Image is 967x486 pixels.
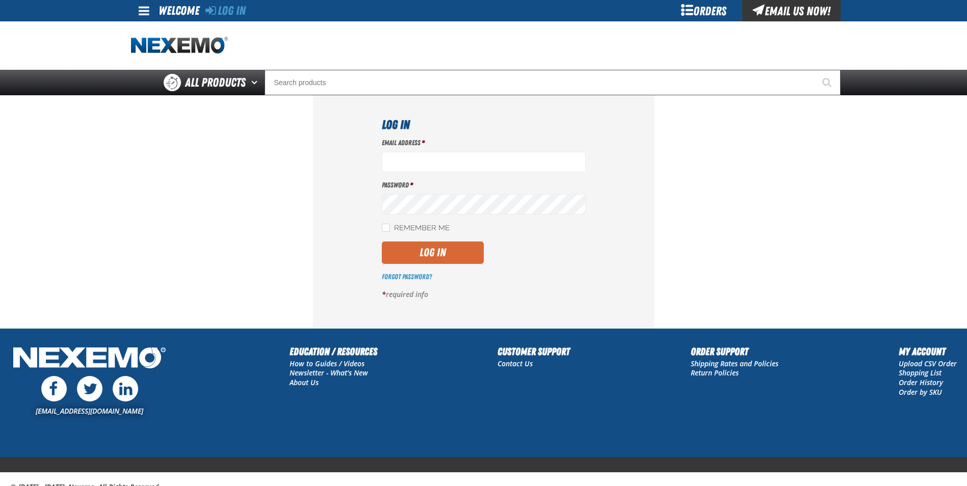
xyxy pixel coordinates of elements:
[382,290,586,300] p: required info
[265,70,841,95] input: Search
[131,37,228,55] img: Nexemo logo
[290,368,368,377] a: Newsletter - What's New
[899,344,957,359] h2: My Account
[899,359,957,368] a: Upload CSV Order
[10,344,169,374] img: Nexemo Logo
[36,406,143,416] a: [EMAIL_ADDRESS][DOMAIN_NAME]
[382,224,450,233] label: Remember Me
[498,344,570,359] h2: Customer Support
[691,368,739,377] a: Return Policies
[185,73,246,92] span: All Products
[498,359,533,368] a: Contact Us
[382,273,432,281] a: Forgot Password?
[382,180,586,190] label: Password
[382,241,484,264] button: Log In
[131,37,228,55] a: Home
[382,224,390,232] input: Remember Me
[290,377,319,387] a: About Us
[382,138,586,148] label: Email Address
[382,116,586,134] h1: Log In
[899,387,942,397] a: Order by SKU
[815,70,841,95] button: Start Searching
[290,359,364,368] a: How to Guides / Videos
[691,359,778,368] a: Shipping Rates and Policies
[205,4,246,18] a: Log In
[248,70,265,95] button: Open All Products pages
[899,368,942,377] a: Shopping List
[691,344,778,359] h2: Order Support
[290,344,377,359] h2: Education / Resources
[899,377,943,387] a: Order History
